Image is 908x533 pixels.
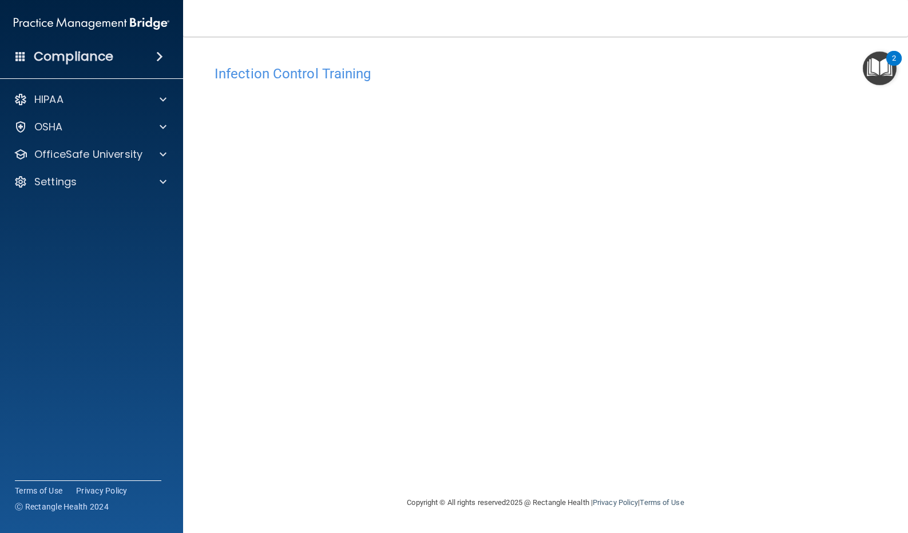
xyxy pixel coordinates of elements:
p: Settings [34,175,77,189]
div: Copyright © All rights reserved 2025 @ Rectangle Health | | [337,484,755,521]
p: OSHA [34,120,63,134]
a: Privacy Policy [593,498,638,507]
a: Settings [14,175,166,189]
a: OSHA [14,120,166,134]
p: HIPAA [34,93,64,106]
h4: Infection Control Training [215,66,877,81]
a: Terms of Use [15,485,62,496]
h4: Compliance [34,49,113,65]
iframe: infection-control-training [215,87,787,439]
img: PMB logo [14,12,169,35]
a: Privacy Policy [76,485,128,496]
div: 2 [892,58,896,73]
p: OfficeSafe University [34,148,142,161]
span: Ⓒ Rectangle Health 2024 [15,501,109,512]
button: Open Resource Center, 2 new notifications [863,51,897,85]
a: Terms of Use [640,498,684,507]
a: OfficeSafe University [14,148,166,161]
a: HIPAA [14,93,166,106]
